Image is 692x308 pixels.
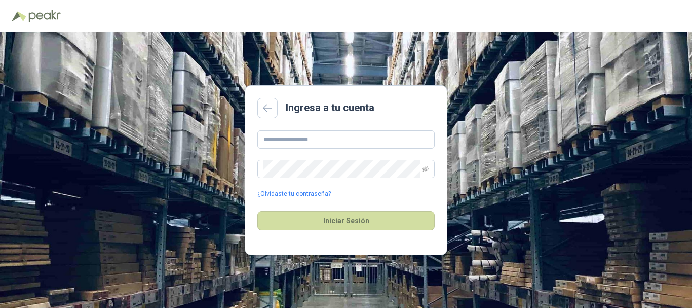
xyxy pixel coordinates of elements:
h2: Ingresa a tu cuenta [286,100,374,116]
img: Peakr [28,10,61,22]
img: Logo [12,11,26,21]
a: ¿Olvidaste tu contraseña? [257,189,331,199]
span: eye-invisible [422,166,429,172]
button: Iniciar Sesión [257,211,435,230]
